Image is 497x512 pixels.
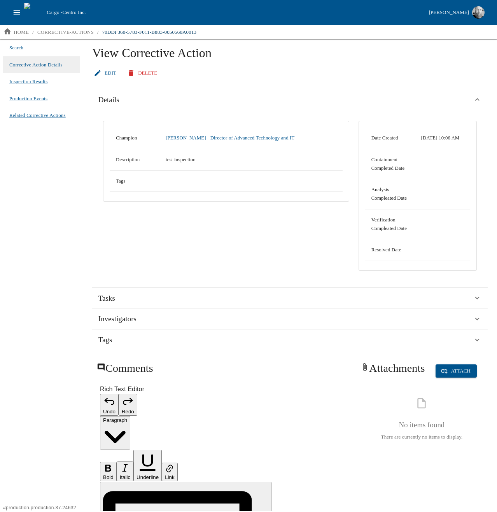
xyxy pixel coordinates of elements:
[9,61,63,69] span: Corrective Action Details
[102,28,197,36] p: 70DDF360-5783-F011-B883-0050560A0013
[429,8,469,17] div: [PERSON_NAME]
[98,313,136,325] span: Investigators
[24,3,44,22] img: cargo logo
[98,293,115,304] span: Tasks
[37,28,94,36] p: corrective-actions
[9,59,63,70] a: Corrective Action Details
[365,149,415,179] td: Containment Completed Date
[426,4,488,21] button: [PERSON_NAME]
[92,288,488,309] div: Tasks
[32,28,34,36] li: /
[162,463,177,481] button: Link
[97,28,99,36] li: /
[472,6,485,19] img: Profile image
[166,135,294,141] a: [PERSON_NAME] - Director of Advanced Technology and IT
[119,394,137,416] button: Redo
[92,45,488,66] h1: View Corrective Action
[9,93,47,104] a: Production Events
[98,94,119,106] span: Details
[133,450,162,481] button: Underline
[9,78,47,85] span: Inspection Results
[9,5,24,20] button: open drawer
[126,66,160,80] button: Delete
[365,239,415,261] td: Resolved Date
[110,127,159,149] td: Champion
[9,95,47,103] span: Production Events
[360,361,425,375] h2: Attachments
[365,179,415,209] td: Analysis Compleated Date
[14,28,29,36] p: home
[136,474,159,480] span: Underline
[365,209,415,239] td: Verification Compleated Date
[399,419,445,431] h6: No items found
[165,474,174,480] span: Link
[122,409,134,414] span: Redo
[110,149,159,170] td: Description
[9,76,47,87] a: Inspection Results
[92,66,119,80] a: Edit
[98,334,112,346] span: Tags
[117,461,133,481] button: Italic
[92,329,488,350] div: Tags
[62,9,86,15] span: Centro Inc.
[381,433,463,441] p: There are currently no items to display.
[365,127,415,149] td: Date Created
[100,385,348,394] label: Rich Text Editor
[120,474,130,480] span: Italic
[436,364,477,378] button: Attach
[100,416,130,449] button: Paragraph, Heading
[92,86,488,113] div: Details
[110,170,159,192] td: Tags
[9,110,66,121] a: Related Corrective Actions
[105,362,153,374] span: Comments
[421,135,460,141] span: 08/27/2025 10:06 AM
[99,26,200,38] a: 70DDF360-5783-F011-B883-0050560A0013
[166,156,336,164] p: test inspection
[34,26,97,38] a: corrective-actions
[92,308,488,329] div: Investigators
[103,417,127,423] span: Paragraph
[103,474,114,480] span: Bold
[44,9,425,16] div: Cargo -
[9,44,23,52] span: Search
[100,394,119,416] button: Undo
[92,113,488,281] div: Details
[100,462,117,482] button: Bold
[103,409,115,414] span: Undo
[9,111,66,119] span: Related Corrective Actions
[9,42,23,53] a: Search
